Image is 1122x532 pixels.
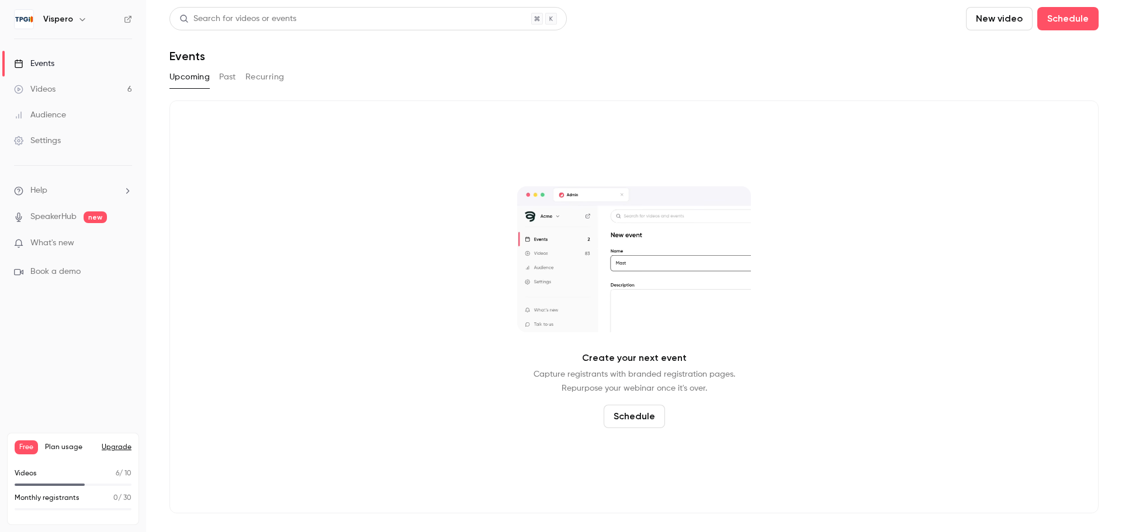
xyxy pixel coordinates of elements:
div: Events [14,58,54,69]
div: Audience [14,109,66,121]
p: Videos [15,468,37,479]
button: Upgrade [102,443,131,452]
p: Monthly registrants [15,493,79,503]
span: Help [30,185,47,197]
span: Plan usage [45,443,95,452]
p: / 10 [116,468,131,479]
span: 0 [113,495,118,502]
span: 6 [116,470,119,477]
button: Upcoming [169,68,210,86]
span: Free [15,440,38,454]
button: Schedule [604,405,665,428]
p: Capture registrants with branded registration pages. Repurpose your webinar once it's over. [534,367,735,395]
li: help-dropdown-opener [14,185,132,197]
p: / 30 [113,493,131,503]
a: SpeakerHub [30,211,77,223]
span: What's new [30,237,74,249]
button: Schedule [1037,7,1099,30]
div: Search for videos or events [179,13,296,25]
div: Settings [14,135,61,147]
img: Vispero [15,10,33,29]
div: Videos [14,84,56,95]
button: New video [966,7,1033,30]
button: Past [219,68,236,86]
h1: Events [169,49,205,63]
span: Book a demo [30,266,81,278]
span: new [84,211,107,223]
h6: Vispero [43,13,73,25]
button: Recurring [245,68,285,86]
p: Create your next event [582,351,687,365]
